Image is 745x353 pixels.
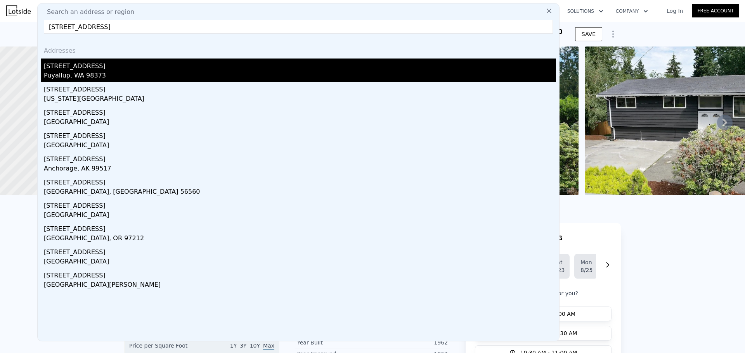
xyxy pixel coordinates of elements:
[41,7,134,17] span: Search an address or region
[44,152,556,164] div: [STREET_ADDRESS]
[553,266,563,274] div: 8/23
[561,4,610,18] button: Solutions
[605,26,621,42] button: Show Options
[41,40,556,59] div: Addresses
[574,254,598,279] button: Mon8/25
[44,59,556,71] div: [STREET_ADDRESS]
[44,198,556,210] div: [STREET_ADDRESS]
[657,7,692,15] a: Log In
[575,27,602,41] button: SAVE
[372,339,448,346] div: 1962
[263,343,274,350] span: Max
[580,258,591,266] div: Mon
[44,71,556,82] div: Puyallup, WA 98373
[44,234,556,245] div: [GEOGRAPHIC_DATA], OR 97212
[44,268,556,280] div: [STREET_ADDRESS]
[44,117,556,128] div: [GEOGRAPHIC_DATA]
[580,266,591,274] div: 8/25
[6,5,31,16] img: Lotside
[44,175,556,187] div: [STREET_ADDRESS]
[240,343,246,349] span: 3Y
[44,164,556,175] div: Anchorage, AK 99517
[692,4,739,17] a: Free Account
[44,128,556,141] div: [STREET_ADDRESS]
[44,94,556,105] div: [US_STATE][GEOGRAPHIC_DATA]
[44,280,556,291] div: [GEOGRAPHIC_DATA][PERSON_NAME]
[610,4,654,18] button: Company
[44,257,556,268] div: [GEOGRAPHIC_DATA]
[44,20,553,34] input: Enter an address, city, region, neighborhood or zip code
[44,141,556,152] div: [GEOGRAPHIC_DATA]
[44,105,556,117] div: [STREET_ADDRESS]
[44,245,556,257] div: [STREET_ADDRESS]
[44,187,556,198] div: [GEOGRAPHIC_DATA], [GEOGRAPHIC_DATA] 56560
[44,221,556,234] div: [STREET_ADDRESS]
[44,210,556,221] div: [GEOGRAPHIC_DATA]
[230,343,237,349] span: 1Y
[44,82,556,94] div: [STREET_ADDRESS]
[250,343,260,349] span: 10Y
[297,339,372,346] div: Year Built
